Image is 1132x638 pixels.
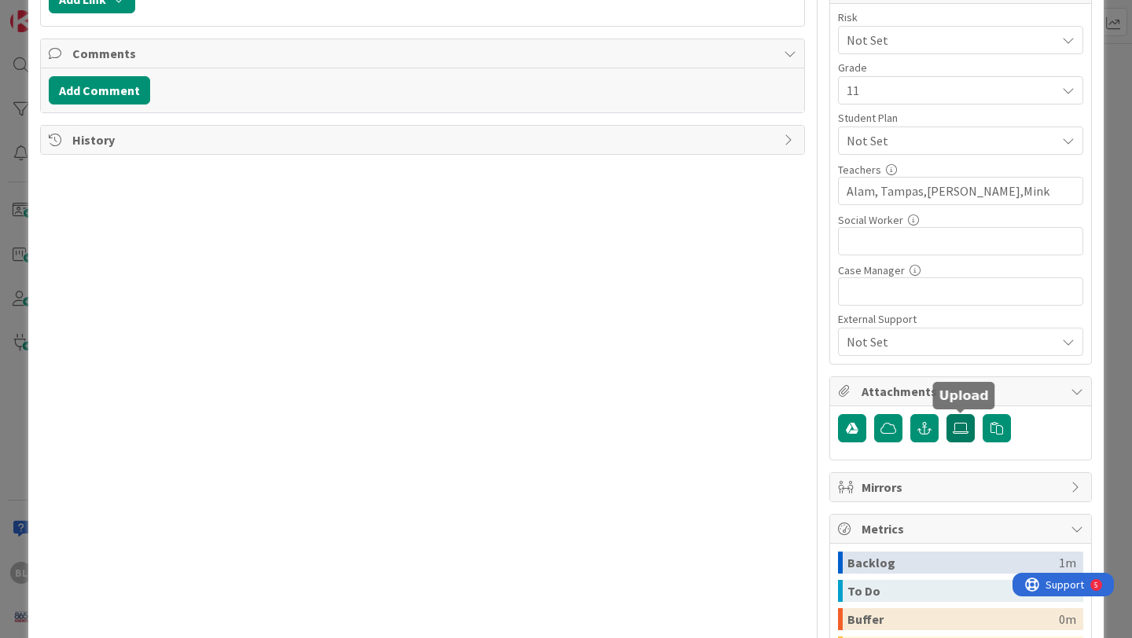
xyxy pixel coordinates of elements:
div: 1m [1059,552,1076,574]
div: 5 [82,6,86,19]
div: Backlog [847,552,1059,574]
div: To Do [847,580,1059,602]
span: Not Set [847,131,1056,150]
div: Student Plan [838,112,1083,123]
span: Attachments [862,382,1063,401]
div: Buffer [847,608,1059,630]
span: History [72,130,776,149]
div: Risk [838,12,1083,23]
span: Mirrors [862,478,1063,497]
div: External Support [838,313,1083,324]
h5: Upload [939,388,989,403]
button: Add Comment [49,76,150,104]
label: Case Manager [838,263,905,277]
label: Teachers [838,163,881,177]
span: Comments [72,44,776,63]
span: Not Set [847,332,1056,351]
span: Support [33,2,72,21]
div: 0m [1059,608,1076,630]
label: Social Worker [838,213,903,227]
span: Not Set [847,29,1048,51]
span: 11 [847,79,1048,101]
div: Grade [838,62,1083,73]
span: Metrics [862,519,1063,538]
